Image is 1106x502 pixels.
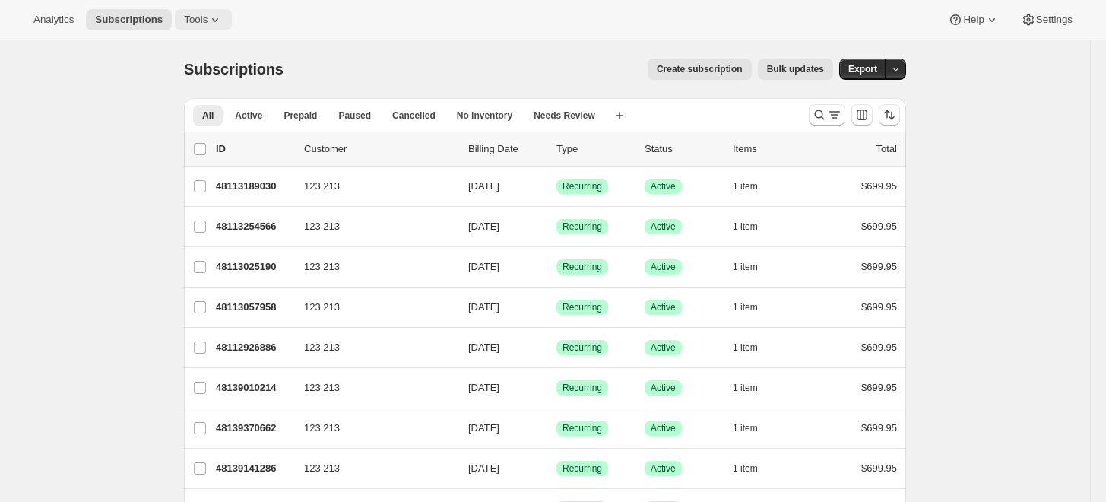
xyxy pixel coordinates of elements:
[563,382,602,394] span: Recurring
[733,458,775,479] button: 1 item
[24,9,83,30] button: Analytics
[216,377,897,399] div: 48139010214123 213[DATE]SuccessRecurringSuccessActive1 item$699.95
[861,301,897,313] span: $699.95
[468,221,499,232] span: [DATE]
[216,179,292,194] p: 48113189030
[733,141,809,157] div: Items
[235,110,262,122] span: Active
[651,342,676,354] span: Active
[563,462,602,475] span: Recurring
[468,342,499,353] span: [DATE]
[563,221,602,233] span: Recurring
[733,176,775,197] button: 1 item
[216,418,897,439] div: 48139370662123 213[DATE]SuccessRecurringSuccessActive1 item$699.95
[651,301,676,313] span: Active
[295,456,447,481] button: 123 213
[304,259,340,275] span: 123 213
[216,340,292,355] p: 48112926886
[216,337,897,358] div: 48112926886123 213[DATE]SuccessRecurringSuccessActive1 item$699.95
[648,59,752,80] button: Create subscription
[657,63,743,75] span: Create subscription
[861,382,897,393] span: $699.95
[733,221,758,233] span: 1 item
[295,335,447,360] button: 123 213
[216,141,897,157] div: IDCustomerBilling DateTypeStatusItemsTotal
[184,61,284,78] span: Subscriptions
[468,141,544,157] p: Billing Date
[939,9,1008,30] button: Help
[1036,14,1073,26] span: Settings
[809,104,845,125] button: Search and filter results
[733,301,758,313] span: 1 item
[304,179,340,194] span: 123 213
[216,300,292,315] p: 48113057958
[733,337,775,358] button: 1 item
[651,180,676,192] span: Active
[216,219,292,234] p: 48113254566
[392,110,436,122] span: Cancelled
[216,297,897,318] div: 48113057958123 213[DATE]SuccessRecurringSuccessActive1 item$699.95
[216,176,897,197] div: 48113189030123 213[DATE]SuccessRecurringSuccessActive1 item$699.95
[216,216,897,237] div: 48113254566123 213[DATE]SuccessRecurringSuccessActive1 item$699.95
[202,110,214,122] span: All
[304,141,456,157] p: Customer
[295,376,447,400] button: 123 213
[848,63,877,75] span: Export
[338,110,371,122] span: Paused
[216,380,292,396] p: 48139010214
[295,214,447,239] button: 123 213
[304,340,340,355] span: 123 213
[304,219,340,234] span: 123 213
[733,297,775,318] button: 1 item
[216,461,292,476] p: 48139141286
[607,105,632,126] button: Create new view
[651,462,676,475] span: Active
[733,418,775,439] button: 1 item
[216,259,292,275] p: 48113025190
[563,261,602,273] span: Recurring
[651,261,676,273] span: Active
[963,14,984,26] span: Help
[851,104,873,125] button: Customize table column order and visibility
[468,422,499,434] span: [DATE]
[1012,9,1082,30] button: Settings
[216,421,292,436] p: 48139370662
[861,180,897,192] span: $699.95
[304,421,340,436] span: 123 213
[556,141,632,157] div: Type
[733,422,758,434] span: 1 item
[295,416,447,440] button: 123 213
[651,382,676,394] span: Active
[457,110,512,122] span: No inventory
[861,221,897,232] span: $699.95
[86,9,172,30] button: Subscriptions
[733,462,758,475] span: 1 item
[284,110,317,122] span: Prepaid
[879,104,900,125] button: Sort the results
[733,377,775,399] button: 1 item
[861,342,897,353] span: $699.95
[733,382,758,394] span: 1 item
[295,295,447,319] button: 123 213
[175,9,232,30] button: Tools
[534,110,595,122] span: Needs Review
[184,14,208,26] span: Tools
[861,261,897,272] span: $699.95
[216,458,897,479] div: 48139141286123 213[DATE]SuccessRecurringSuccessActive1 item$699.95
[651,422,676,434] span: Active
[304,300,340,315] span: 123 213
[468,382,499,393] span: [DATE]
[733,256,775,278] button: 1 item
[468,462,499,474] span: [DATE]
[563,180,602,192] span: Recurring
[767,63,824,75] span: Bulk updates
[563,342,602,354] span: Recurring
[733,342,758,354] span: 1 item
[216,141,292,157] p: ID
[295,174,447,199] button: 123 213
[733,261,758,273] span: 1 item
[563,301,602,313] span: Recurring
[645,141,721,157] p: Status
[468,180,499,192] span: [DATE]
[733,180,758,192] span: 1 item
